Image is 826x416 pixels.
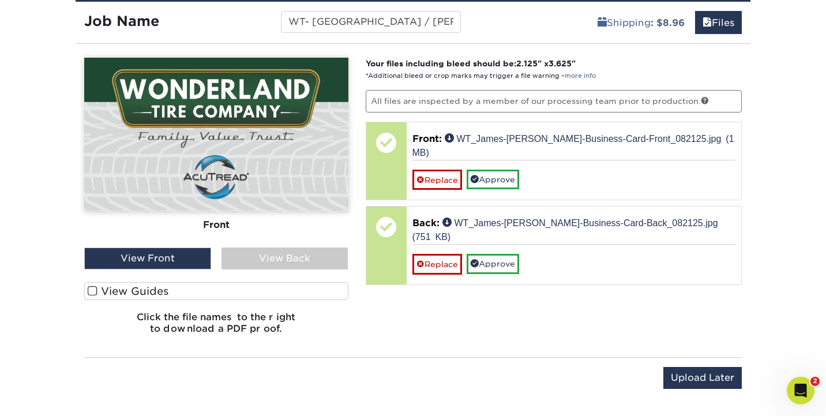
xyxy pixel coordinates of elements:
[84,248,211,269] div: View Front
[366,90,742,112] p: All files are inspected by a member of our processing team prior to production.
[84,282,348,300] label: View Guides
[651,17,685,28] b: : $8.96
[84,13,159,29] strong: Job Name
[590,11,692,34] a: Shipping: $8.96
[703,17,712,28] span: files
[412,133,734,156] a: WT_James-[PERSON_NAME]-Business-Card-Front_082125.jpg (1 MB)
[565,72,596,80] a: more info
[366,59,576,68] strong: Your files including bleed should be: " x "
[366,72,596,80] small: *Additional bleed or crop marks may trigger a file warning –
[810,377,820,386] span: 2
[221,248,348,269] div: View Back
[412,218,440,228] span: Back:
[695,11,742,34] a: Files
[84,312,348,343] h6: Click the file names to the right to download a PDF proof.
[412,170,462,190] a: Replace
[663,367,742,389] input: Upload Later
[467,254,519,273] a: Approve
[516,59,538,68] span: 2.125
[412,218,718,241] a: WT_James-[PERSON_NAME]-Business-Card-Back_082125.jpg (751 KB)
[598,17,607,28] span: shipping
[549,59,572,68] span: 3.625
[412,254,462,274] a: Replace
[467,170,519,189] a: Approve
[84,212,348,237] div: Front
[412,133,442,144] span: Front:
[281,11,460,33] input: Enter a job name
[787,377,814,404] iframe: Intercom live chat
